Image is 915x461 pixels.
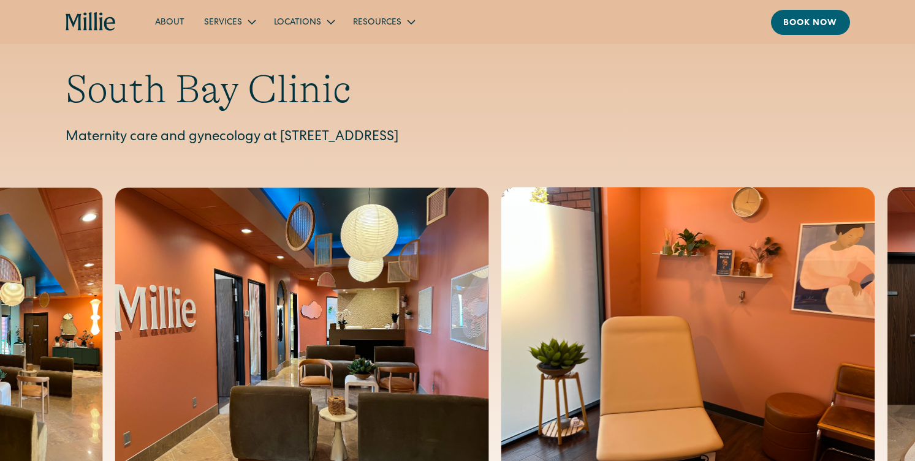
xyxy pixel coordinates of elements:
[194,12,264,32] div: Services
[204,17,242,29] div: Services
[353,17,401,29] div: Resources
[66,12,116,32] a: home
[264,12,343,32] div: Locations
[66,128,850,148] p: Maternity care and gynecology at [STREET_ADDRESS]
[66,66,850,113] h1: South Bay Clinic
[783,17,838,30] div: Book now
[274,17,321,29] div: Locations
[145,12,194,32] a: About
[771,10,850,35] a: Book now
[343,12,423,32] div: Resources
